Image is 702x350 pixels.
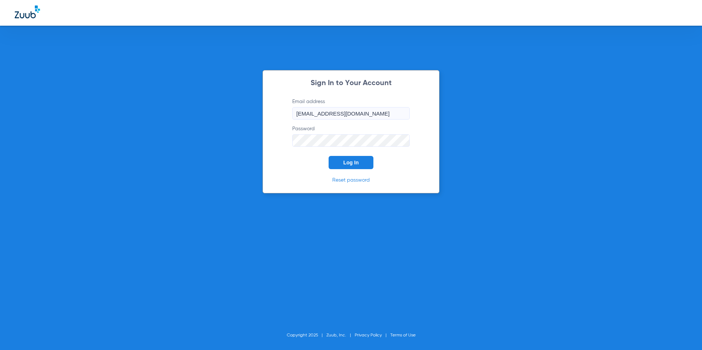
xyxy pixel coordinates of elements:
[332,178,370,183] a: Reset password
[329,156,373,169] button: Log In
[326,332,355,339] li: Zuub, Inc.
[665,315,702,350] iframe: Chat Widget
[287,332,326,339] li: Copyright 2025
[390,333,416,338] a: Terms of Use
[292,98,410,120] label: Email address
[281,80,421,87] h2: Sign In to Your Account
[343,160,359,165] span: Log In
[355,333,382,338] a: Privacy Policy
[15,6,40,18] img: Zuub Logo
[292,107,410,120] input: Email address
[292,134,410,147] input: Password
[292,125,410,147] label: Password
